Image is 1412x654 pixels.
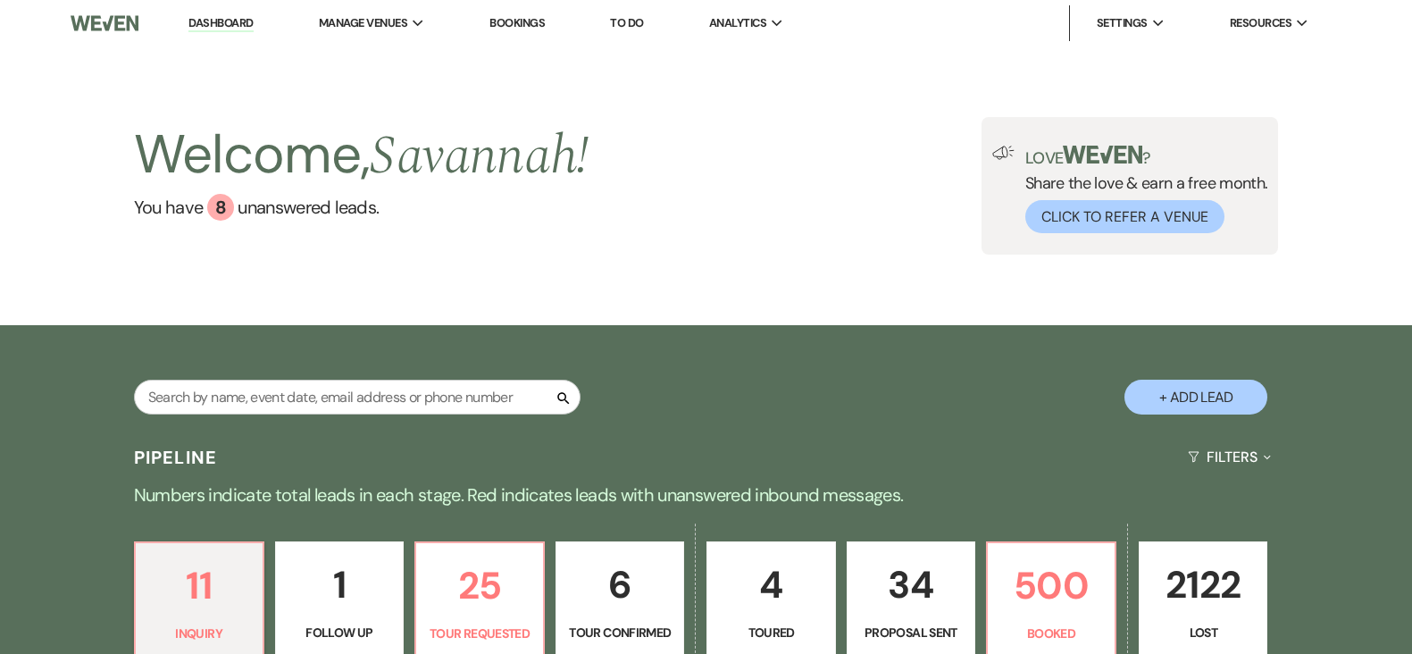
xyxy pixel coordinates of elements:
[709,14,766,32] span: Analytics
[998,624,1104,643] p: Booked
[998,556,1104,616] p: 500
[71,4,138,42] img: Weven Logo
[370,115,589,197] span: Savannah !
[1150,623,1256,642] p: Lost
[134,380,581,415] input: Search by name, event date, email address or phone number
[718,555,823,615] p: 4
[992,146,1015,160] img: loud-speaker-illustration.svg
[146,624,252,643] p: Inquiry
[427,556,532,616] p: 25
[1150,555,1256,615] p: 2122
[858,555,964,615] p: 34
[489,15,545,30] a: Bookings
[319,14,407,32] span: Manage Venues
[134,445,218,470] h3: Pipeline
[134,117,589,194] h2: Welcome,
[610,15,643,30] a: To Do
[1097,14,1148,32] span: Settings
[146,556,252,616] p: 11
[1181,433,1278,481] button: Filters
[1025,146,1268,166] p: Love ?
[134,194,589,221] a: You have 8 unanswered leads.
[1230,14,1291,32] span: Resources
[567,623,673,642] p: Tour Confirmed
[188,15,253,32] a: Dashboard
[427,624,532,643] p: Tour Requested
[1025,200,1224,233] button: Click to Refer a Venue
[567,555,673,615] p: 6
[1063,146,1142,163] img: weven-logo-green.svg
[287,623,392,642] p: Follow Up
[1015,146,1268,233] div: Share the love & earn a free month.
[858,623,964,642] p: Proposal Sent
[207,194,234,221] div: 8
[1124,380,1267,415] button: + Add Lead
[287,555,392,615] p: 1
[718,623,823,642] p: Toured
[63,481,1349,509] p: Numbers indicate total leads in each stage. Red indicates leads with unanswered inbound messages.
